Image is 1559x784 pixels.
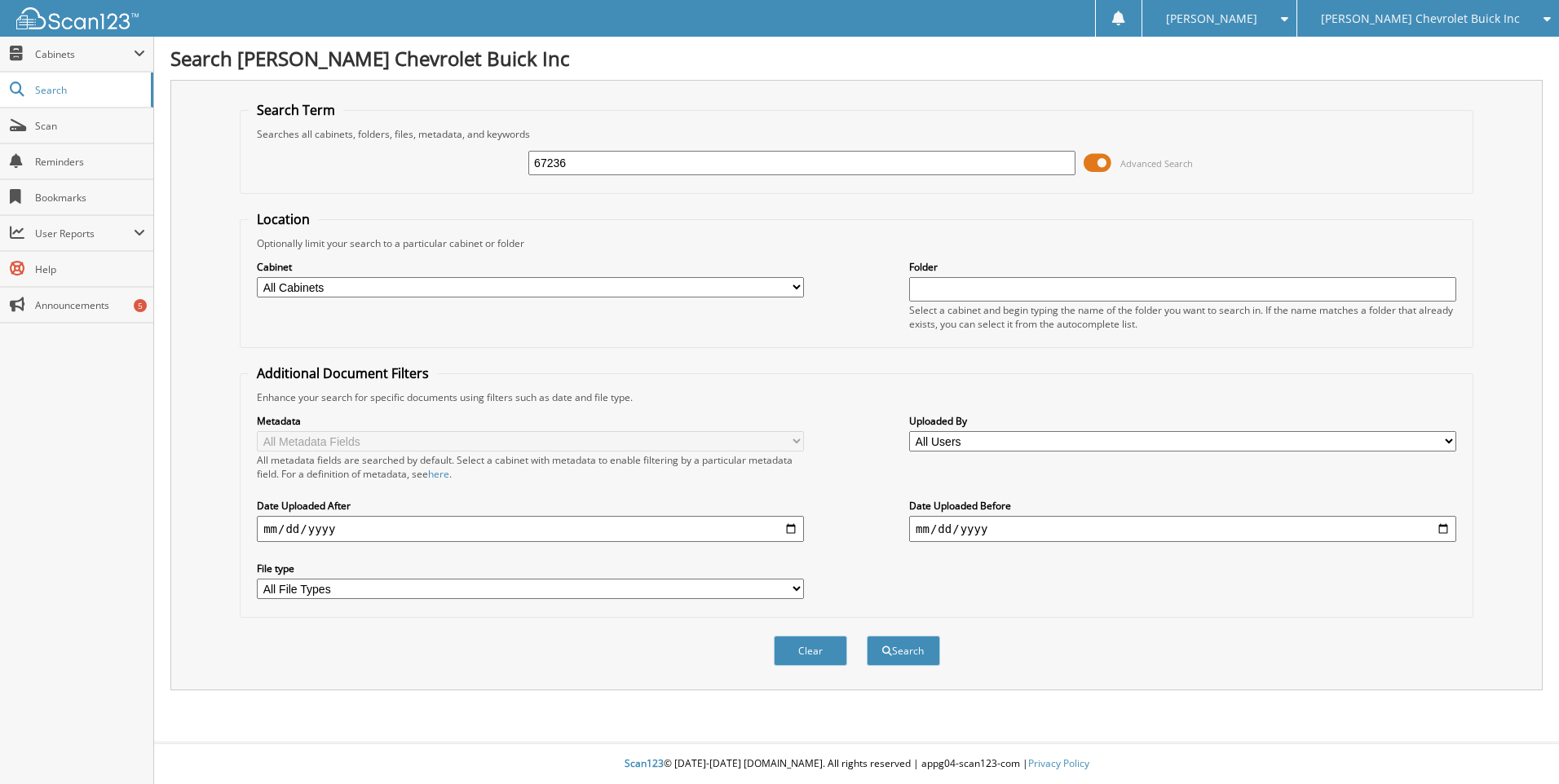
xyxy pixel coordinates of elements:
[35,155,145,169] span: Reminders
[257,414,804,428] label: Metadata
[909,303,1456,331] div: Select a cabinet and begin typing the name of the folder you want to search in. If the name match...
[16,7,139,29] img: scan123-logo-white.svg
[909,499,1456,513] label: Date Uploaded Before
[909,516,1456,542] input: end
[1321,14,1520,24] span: [PERSON_NAME] Chevrolet Buick Inc
[257,453,804,481] div: All metadata fields are searched by default. Select a cabinet with metadata to enable filtering b...
[249,210,318,228] legend: Location
[154,744,1559,784] div: © [DATE]-[DATE] [DOMAIN_NAME]. All rights reserved | appg04-scan123-com |
[35,262,145,276] span: Help
[909,260,1456,274] label: Folder
[249,127,1464,141] div: Searches all cabinets, folders, files, metadata, and keywords
[428,467,449,481] a: here
[1120,157,1193,170] span: Advanced Search
[1166,14,1257,24] span: [PERSON_NAME]
[625,756,664,770] span: Scan123
[1028,756,1089,770] a: Privacy Policy
[257,516,804,542] input: start
[1477,706,1559,784] iframe: Chat Widget
[35,298,145,312] span: Announcements
[249,101,343,119] legend: Search Term
[35,83,143,97] span: Search
[909,414,1456,428] label: Uploaded By
[35,191,145,205] span: Bookmarks
[134,299,147,312] div: 5
[867,636,940,666] button: Search
[774,636,847,666] button: Clear
[35,47,134,61] span: Cabinets
[170,45,1543,72] h1: Search [PERSON_NAME] Chevrolet Buick Inc
[249,364,437,382] legend: Additional Document Filters
[249,236,1464,250] div: Optionally limit your search to a particular cabinet or folder
[35,119,145,133] span: Scan
[257,499,804,513] label: Date Uploaded After
[257,260,804,274] label: Cabinet
[249,390,1464,404] div: Enhance your search for specific documents using filters such as date and file type.
[257,562,804,575] label: File type
[35,227,134,240] span: User Reports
